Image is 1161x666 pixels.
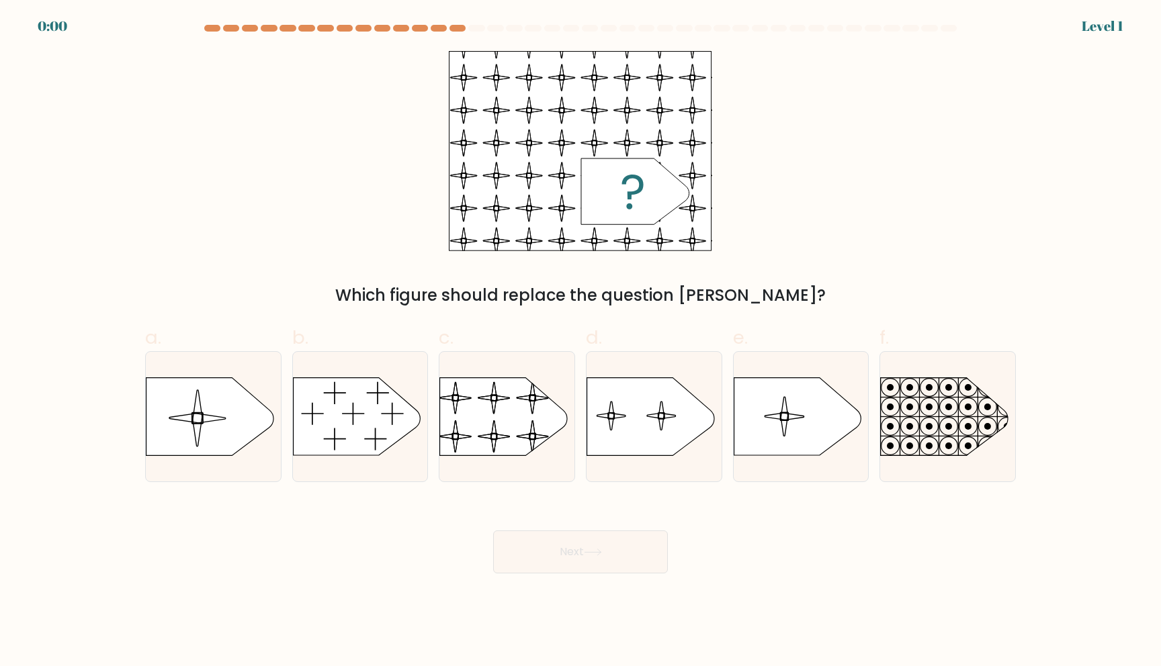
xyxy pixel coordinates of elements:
span: c. [439,324,454,350]
button: Next [493,530,668,573]
div: Which figure should replace the question [PERSON_NAME]? [153,283,1008,307]
div: Level 1 [1082,16,1123,36]
span: a. [145,324,161,350]
span: e. [733,324,748,350]
span: d. [586,324,602,350]
span: f. [879,324,889,350]
span: b. [292,324,308,350]
div: 0:00 [38,16,67,36]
